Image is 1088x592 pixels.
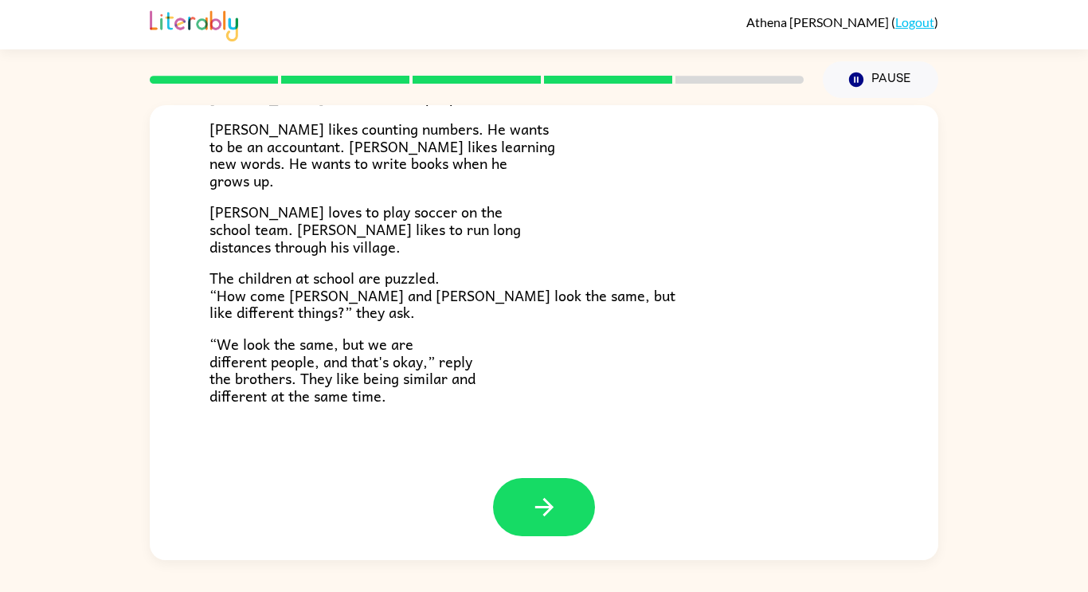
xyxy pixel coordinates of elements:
button: Pause [823,61,938,98]
span: [PERSON_NAME] loves to play soccer on the school team. [PERSON_NAME] likes to run long distances ... [209,200,521,257]
span: “We look the same, but we are different people, and that's okay,” reply the brothers. They like b... [209,332,476,407]
span: [PERSON_NAME] likes counting numbers. He wants to be an accountant. [PERSON_NAME] likes learning ... [209,117,555,192]
div: ( ) [746,14,938,29]
span: The children at school are puzzled. “How come [PERSON_NAME] and [PERSON_NAME] look the same, but ... [209,266,675,323]
a: Logout [895,14,934,29]
span: Athena [PERSON_NAME] [746,14,891,29]
img: Literably [150,6,238,41]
